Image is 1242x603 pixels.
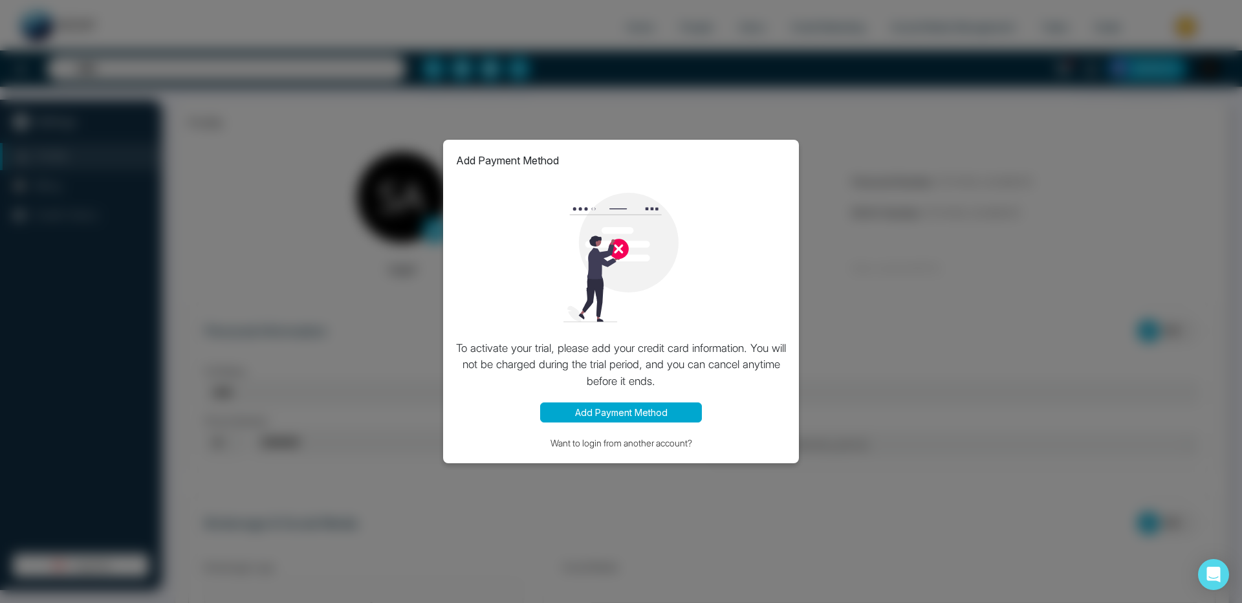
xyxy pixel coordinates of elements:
[456,435,786,450] button: Want to login from another account?
[456,340,786,390] p: To activate your trial, please add your credit card information. You will not be charged during t...
[556,193,686,322] img: loading
[1198,559,1229,590] div: Open Intercom Messenger
[540,402,702,422] button: Add Payment Method
[456,153,559,168] p: Add Payment Method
